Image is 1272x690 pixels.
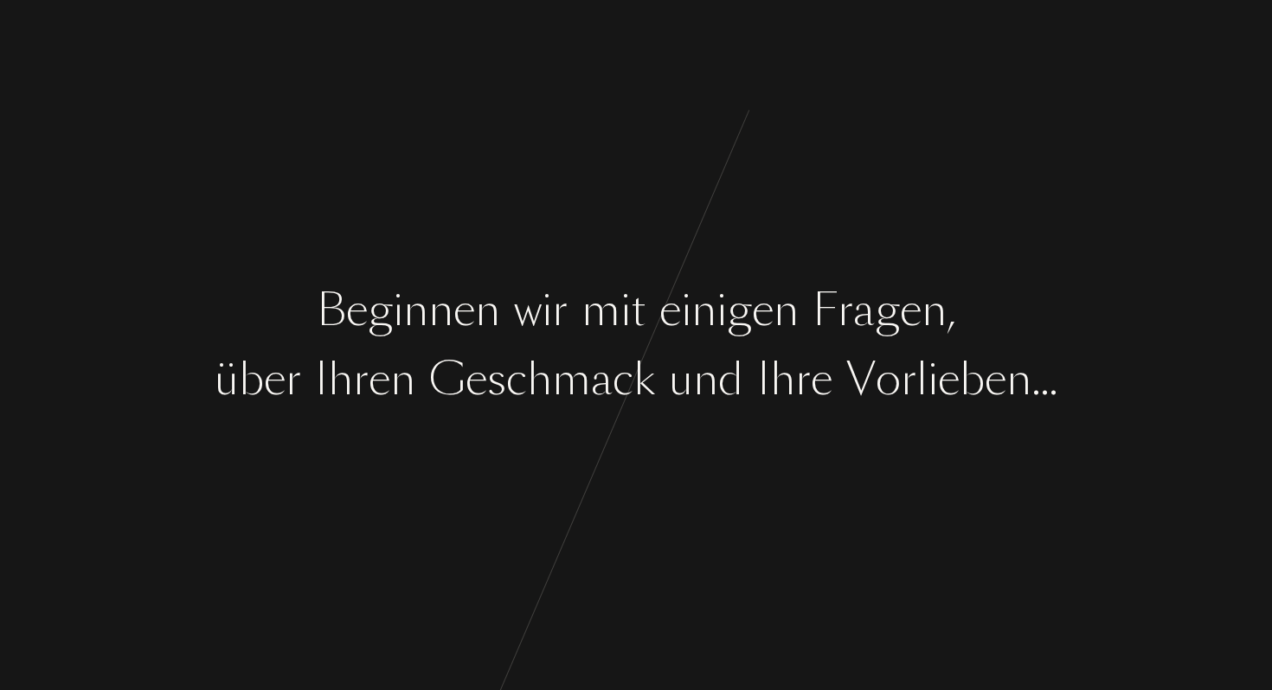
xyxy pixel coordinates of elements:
div: i [928,348,938,412]
div: a [591,348,613,412]
div: n [428,278,453,343]
div: r [353,348,369,412]
div: G [429,348,466,412]
div: m [552,348,591,412]
div: i [393,278,403,343]
div: e [811,348,832,412]
div: k [633,348,655,412]
div: n [403,278,428,343]
div: , [947,278,955,343]
div: r [838,278,853,343]
div: s [487,348,506,412]
div: I [757,348,770,412]
div: h [328,348,353,412]
div: . [1049,348,1057,412]
div: a [853,278,875,343]
div: u [669,348,693,412]
div: n [922,278,947,343]
div: c [506,348,527,412]
div: c [613,348,633,412]
div: e [752,278,774,343]
div: V [846,348,876,412]
div: F [813,278,838,343]
div: i [681,278,691,343]
div: e [264,348,286,412]
div: e [346,278,368,343]
div: e [659,278,681,343]
div: r [901,348,916,412]
div: w [514,278,542,343]
div: e [938,348,960,412]
div: r [286,348,301,412]
div: n [691,278,716,343]
div: b [239,348,264,412]
div: g [727,278,752,343]
div: d [718,348,743,412]
div: e [369,348,390,412]
div: . [1031,348,1040,412]
div: r [795,348,811,412]
div: g [368,278,393,343]
div: n [475,278,500,343]
div: h [770,348,795,412]
div: g [875,278,900,343]
div: . [1040,348,1049,412]
div: I [315,348,328,412]
div: e [453,278,475,343]
div: n [390,348,415,412]
div: B [317,278,346,343]
div: n [774,278,799,343]
div: ü [215,348,239,412]
div: r [552,278,568,343]
div: n [693,348,718,412]
div: e [466,348,487,412]
div: m [581,278,620,343]
div: t [631,278,646,343]
div: e [985,348,1006,412]
div: e [900,278,922,343]
div: h [527,348,552,412]
div: i [716,278,727,343]
div: o [876,348,901,412]
div: i [542,278,552,343]
div: i [620,278,631,343]
div: n [1006,348,1031,412]
div: b [960,348,985,412]
div: l [916,348,928,412]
